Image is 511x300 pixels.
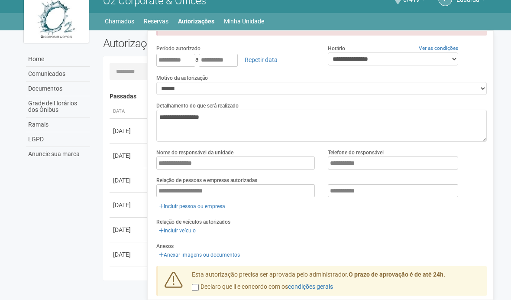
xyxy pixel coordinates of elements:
[26,132,90,147] a: LGPD
[178,15,214,27] a: Autorizações
[156,250,243,260] a: Anexar imagens ou documentos
[349,271,445,278] strong: O prazo de aprovação é de até 24h.
[103,37,288,50] h2: Autorizações
[113,151,145,160] div: [DATE]
[113,201,145,209] div: [DATE]
[26,52,90,67] a: Home
[113,250,145,259] div: [DATE]
[224,15,264,27] a: Minha Unidade
[192,283,333,291] label: Declaro que li e concordo com os
[156,45,201,52] label: Período autorizado
[156,149,233,157] label: Nome do responsável da unidade
[239,52,283,67] a: Repetir data
[113,225,145,234] div: [DATE]
[156,52,315,67] div: a
[156,218,230,226] label: Relação de veículos autorizados
[26,96,90,117] a: Grade de Horários dos Ônibus
[156,102,239,110] label: Detalhamento do que será realizado
[328,149,384,157] label: Telefone do responsável
[419,45,458,51] a: Ver as condições
[113,176,145,185] div: [DATE]
[156,202,228,211] a: Incluir pessoa ou empresa
[192,284,199,291] input: Declaro que li e concordo com oscondições gerais
[105,15,134,27] a: Chamados
[110,104,149,119] th: Data
[156,176,257,184] label: Relação de pessoas e empresas autorizadas
[26,147,90,161] a: Anuncie sua marca
[288,283,333,290] a: condições gerais
[113,127,145,135] div: [DATE]
[328,45,345,52] label: Horário
[26,67,90,82] a: Comunicados
[26,82,90,96] a: Documentos
[26,117,90,132] a: Ramais
[156,74,208,82] label: Motivo da autorização
[185,271,487,296] div: Esta autorização precisa ser aprovada pelo administrador.
[144,15,168,27] a: Reservas
[110,93,481,100] h4: Passadas
[156,226,198,235] a: Incluir veículo
[156,242,174,250] label: Anexos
